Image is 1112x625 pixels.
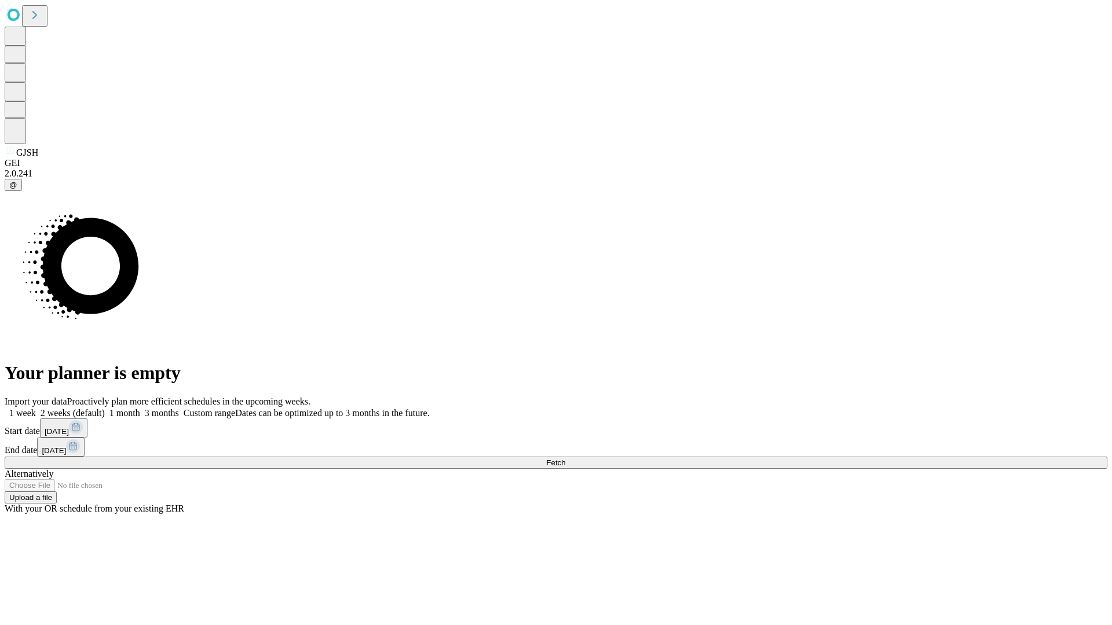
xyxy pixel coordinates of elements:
span: Custom range [184,408,235,418]
div: Start date [5,418,1107,437]
h1: Your planner is empty [5,362,1107,384]
span: Fetch [546,458,565,467]
span: 1 week [9,408,36,418]
button: Upload a file [5,491,57,503]
button: [DATE] [37,437,85,457]
button: Fetch [5,457,1107,469]
span: 3 months [145,408,179,418]
button: [DATE] [40,418,87,437]
div: End date [5,437,1107,457]
span: Proactively plan more efficient schedules in the upcoming weeks. [67,396,310,406]
span: Alternatively [5,469,53,479]
span: [DATE] [45,427,69,436]
span: 2 weeks (default) [41,408,105,418]
span: Dates can be optimized up to 3 months in the future. [235,408,429,418]
span: With your OR schedule from your existing EHR [5,503,184,513]
span: 1 month [109,408,140,418]
button: @ [5,179,22,191]
span: GJSH [16,148,38,157]
span: [DATE] [42,446,66,455]
div: 2.0.241 [5,168,1107,179]
div: GEI [5,158,1107,168]
span: @ [9,181,17,189]
span: Import your data [5,396,67,406]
